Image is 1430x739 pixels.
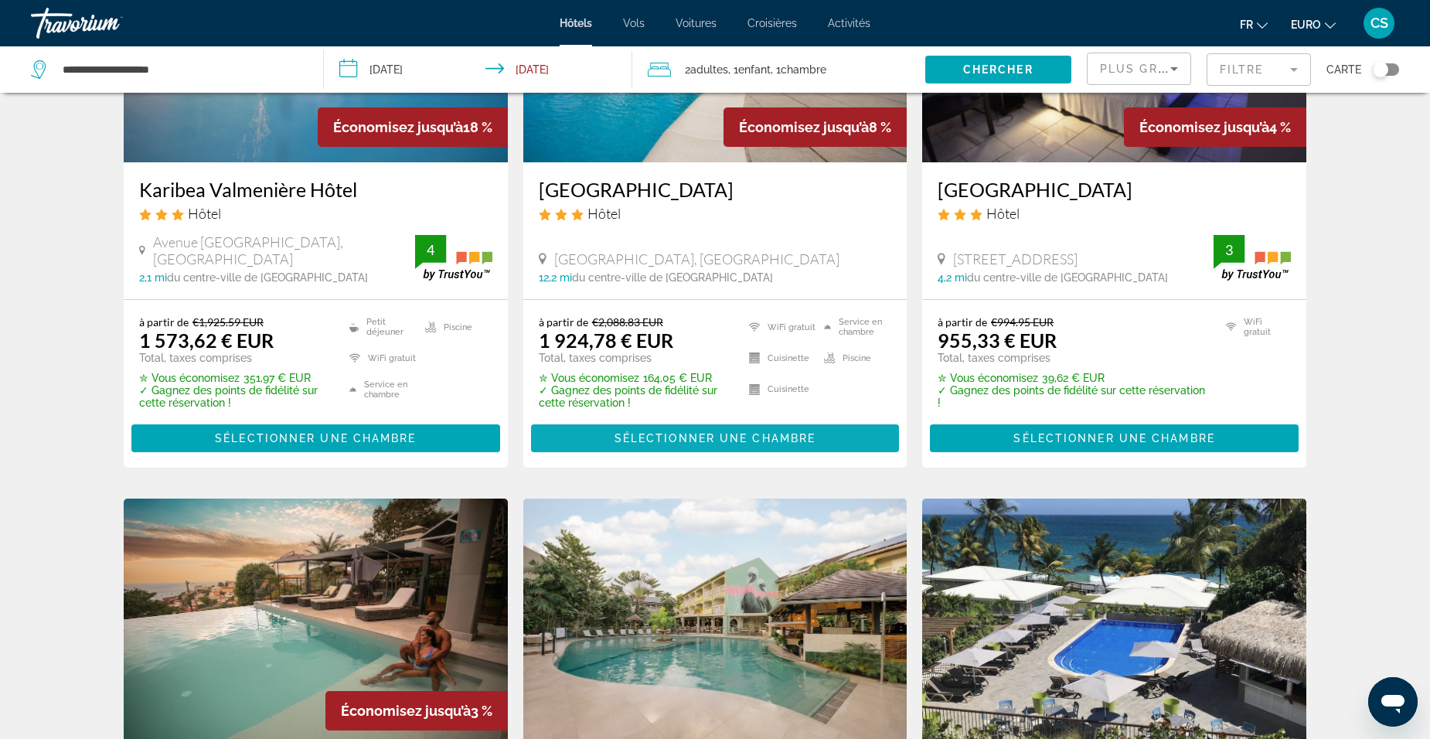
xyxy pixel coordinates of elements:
[1100,63,1285,75] span: Plus grandes économies
[1214,240,1244,259] div: 3
[930,427,1299,444] a: Sélectionner une chambre
[139,372,240,384] span: ✮ Vous économisez
[1326,59,1361,80] span: Carte
[1124,107,1306,147] div: 4 %
[1368,677,1418,727] iframe: Bouton de lancement de la fenêtre de messagerie
[925,56,1071,83] button: Chercher
[986,205,1020,222] span: Hôtel
[685,63,690,76] font: 2
[1240,19,1253,31] span: Fr
[781,63,826,76] span: Chambre
[139,205,492,222] div: Hôtel 3 étoiles
[1139,119,1269,135] span: Économisez jusqu’à
[560,17,592,29] a: Hôtels
[415,240,446,259] div: 4
[139,178,492,201] a: Karibea Valmenière Hôtel
[31,3,186,43] a: Travorium
[768,384,809,394] font: Cuisinette
[768,353,809,363] font: Cuisinette
[539,271,572,284] span: 12,2 mi
[539,178,892,201] a: [GEOGRAPHIC_DATA]
[1100,60,1178,78] mat-select: Trier par
[153,233,415,267] span: Avenue [GEOGRAPHIC_DATA], [GEOGRAPHIC_DATA]
[938,352,1206,364] p: Total, taxes comprises
[139,384,330,409] p: ✓ Gagnez des points de fidélité sur cette réservation !
[188,205,221,222] span: Hôtel
[539,329,673,352] ins: 1 924,78 € EUR
[1207,53,1311,87] button: Filtre
[768,322,815,332] font: WiFi gratuit
[539,205,892,222] div: Hôtel 3 étoiles
[364,380,417,400] font: Service en chambre
[572,271,773,284] span: du centre-ville de [GEOGRAPHIC_DATA]
[444,322,472,332] font: Piscine
[738,63,771,76] span: Enfant
[1291,19,1321,31] span: EURO
[318,107,508,147] div: 18 %
[623,17,645,29] a: Vols
[587,205,621,222] span: Hôtel
[938,271,967,284] span: 4,2 mi
[192,315,264,329] del: €1,925.59 EUR
[930,424,1299,452] button: Sélectionner une chambre
[1291,13,1336,36] button: Changer de devise
[139,329,274,352] ins: 1 573,62 € EUR
[938,315,987,329] span: à partir de
[1370,15,1388,31] span: CS
[728,63,738,76] font: , 1
[938,372,1038,384] span: ✮ Vous économisez
[839,317,891,337] font: Service en chambre
[690,63,728,76] span: Adultes
[215,432,416,444] span: Sélectionner une chambre
[632,46,925,93] button: Voyageurs : 2 adultes, 1 enfant
[539,372,639,384] span: ✮ Vous économisez
[341,703,471,719] span: Économisez jusqu’à
[531,424,900,452] button: Sélectionner une chambre
[1361,63,1399,77] button: Basculer la carte
[938,205,1291,222] div: Hôtel 3 étoiles
[1240,13,1268,36] button: Changer la langue
[243,372,311,384] font: 351,97 € EUR
[938,178,1291,201] a: [GEOGRAPHIC_DATA]
[643,372,712,384] font: 164,05 € EUR
[967,271,1168,284] span: du centre-ville de [GEOGRAPHIC_DATA]
[131,427,500,444] a: Sélectionner une chambre
[139,315,189,329] span: à partir de
[724,107,907,147] div: 8 %
[771,63,781,76] font: , 1
[333,119,463,135] span: Économisez jusqu’à
[1214,235,1291,281] img: trustyou-badge.svg
[324,46,632,93] button: Date d’arrivée : 18 déc. 2025 Date de départ : 31 déc. 2025
[963,63,1033,76] span: Chercher
[1244,317,1291,337] font: WiFi gratuit
[415,235,492,281] img: trustyou-badge.svg
[592,315,663,329] del: €2,088.83 EUR
[739,119,869,135] span: Économisez jusqu’à
[539,352,730,364] p: Total, taxes comprises
[139,271,167,284] span: 2,1 mi
[615,432,815,444] span: Sélectionner une chambre
[938,329,1057,352] ins: 955,33 € EUR
[1359,7,1399,39] button: Menu utilisateur
[991,315,1054,329] del: €994.95 EUR
[539,384,730,409] p: ✓ Gagnez des points de fidélité sur cette réservation !
[554,250,839,267] span: [GEOGRAPHIC_DATA], [GEOGRAPHIC_DATA]
[531,427,900,444] a: Sélectionner une chambre
[131,424,500,452] button: Sélectionner une chambre
[747,17,797,29] a: Croisières
[676,17,717,29] a: Voitures
[828,17,870,29] a: Activités
[366,317,417,337] font: Petit déjeuner
[139,352,330,364] p: Total, taxes comprises
[953,250,1078,267] span: [STREET_ADDRESS]
[325,691,508,730] div: 3 %
[843,353,871,363] font: Piscine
